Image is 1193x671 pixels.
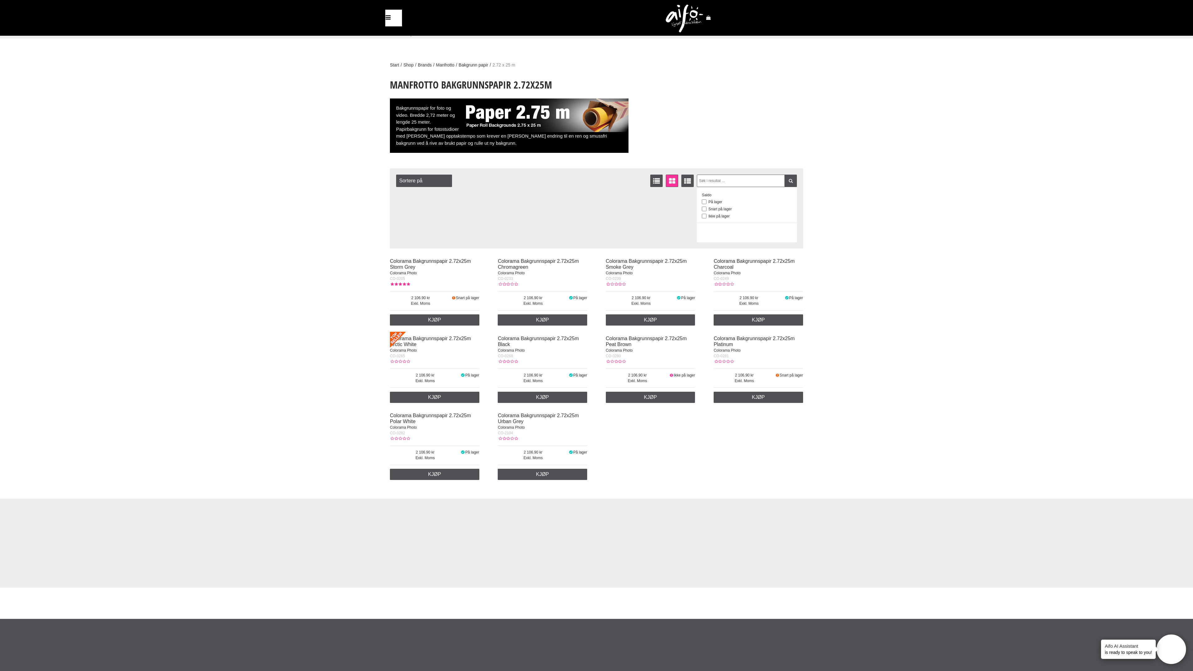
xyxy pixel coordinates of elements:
span: / [433,62,434,68]
a: Kjøp [714,392,803,403]
a: Kjøp [390,314,479,326]
span: / [401,62,402,68]
h4: Aifo AI Assistant [1105,643,1152,649]
div: is ready to speak to you! [1101,640,1156,659]
a: Start [390,62,399,68]
a: Kjøp [498,469,587,480]
img: logo.png [666,5,703,33]
span: / [490,62,491,68]
a: Kjøp [390,469,479,480]
span: 2.72 x 25 m [492,62,515,68]
a: Kjøp [498,314,587,326]
a: Bakgrunn papir [459,62,488,68]
a: Kjøp [606,314,695,326]
a: Brands [418,62,432,68]
span: / [415,62,416,68]
img: Bakgrundspapper Colorama 2,72x25m [461,98,628,132]
a: Manfrotto [436,62,454,68]
a: Kjøp [606,392,695,403]
a: Kjøp [714,314,803,326]
a: Shop [403,62,414,68]
span: / [456,62,457,68]
a: Kjøp [498,392,587,403]
h1: Manfrotto Bakgrunnspapir 2.72x25m [390,78,628,92]
a: Kjøp [390,392,479,403]
div: Bakgrunnspapir for foto og video. Bredde 2,72 meter og lengde 25 meter. Papirbakgrunn for fotostu... [390,98,628,153]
